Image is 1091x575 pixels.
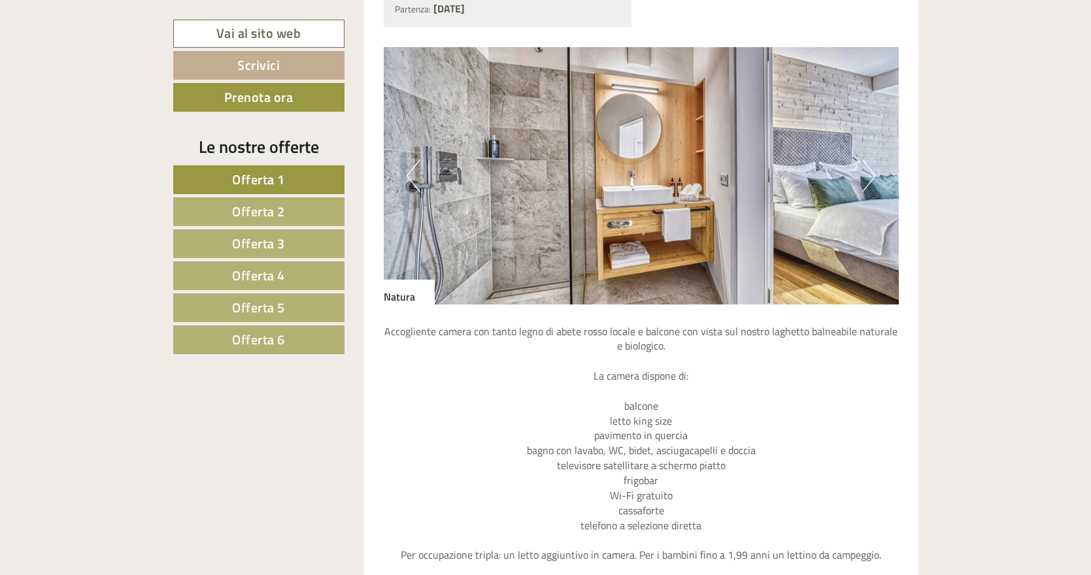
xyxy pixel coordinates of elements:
span: Offerta 1 [232,169,285,189]
span: Offerta 2 [232,201,285,222]
button: Previous [407,159,420,192]
div: Natura [384,280,435,304]
a: Vai al sito web [173,20,344,48]
b: [DATE] [433,1,465,16]
div: Le nostre offerte [173,135,344,159]
span: Offerta 3 [232,233,285,254]
span: Offerta 6 [232,329,285,350]
span: Offerta 4 [232,265,285,286]
small: Partenza: [395,3,431,16]
span: Offerta 5 [232,297,285,318]
button: Next [862,159,876,192]
a: Scrivici [173,51,344,80]
img: image [384,47,899,304]
a: Prenota ora [173,83,344,112]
